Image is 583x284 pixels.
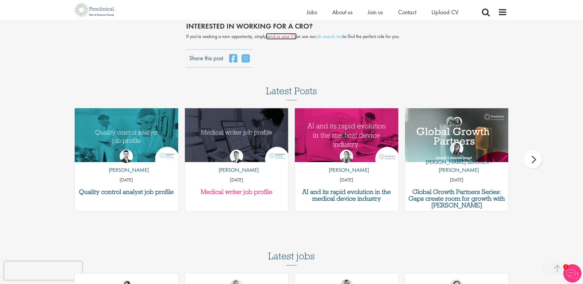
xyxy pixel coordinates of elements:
a: Joshua Godden [PERSON_NAME] [104,150,149,177]
label: Share this post [189,54,223,58]
a: Quality control analyst job profile [78,189,175,195]
img: Theodora Savlovschi - Wicks [450,142,463,155]
p: [PERSON_NAME] [324,166,369,174]
a: Join us [368,8,383,16]
a: Link to a post [185,108,288,162]
img: George Watson [230,150,243,163]
a: Link to a post [75,108,178,162]
a: share on twitter [242,54,250,63]
h3: Latest jobs [268,236,315,265]
img: Medical writer job profile [185,108,288,162]
img: AI and Its Impact on the Medical Device Industry | Proclinical [295,108,398,162]
a: Hannah Burke [PERSON_NAME] [324,150,369,177]
h3: Latest Posts [266,86,317,100]
img: Chatbot [563,264,581,282]
a: Jobs [307,8,317,16]
a: George Watson [PERSON_NAME] [214,150,259,177]
img: Hannah Burke [340,150,353,163]
a: Medical writer job profile [188,189,285,195]
a: Contact [398,8,416,16]
a: About us [332,8,353,16]
span: 1 [563,264,568,269]
p: [PERSON_NAME] [104,166,149,174]
img: quality control analyst job profile [75,108,178,162]
a: share on facebook [229,54,237,63]
a: send us your CV [266,33,297,40]
p: [PERSON_NAME] [214,166,259,174]
a: Link to a post [405,108,509,162]
img: Joshua Godden [120,150,133,163]
p: [DATE] [405,177,509,184]
p: [DATE] [185,177,288,184]
a: Theodora Savlovschi - Wicks [PERSON_NAME] Savlovschi - [PERSON_NAME] [405,142,509,177]
a: Upload CV [431,8,459,16]
h2: Interested in working for a CRO? [186,22,507,30]
p: If you're seeking a new opportunity, simply or use our to find the perfect role for you. [186,33,507,40]
a: Link to a post [295,108,398,162]
p: [DATE] [295,177,398,184]
a: AI and its rapid evolution in the medical device industry [298,189,395,202]
p: [DATE] [75,177,178,184]
a: Global Growth Partners Series: Gaps create room for growth with [PERSON_NAME] [408,189,506,209]
p: [PERSON_NAME] Savlovschi - [PERSON_NAME] [405,158,509,174]
div: next [524,151,542,169]
a: job search tool [315,33,343,40]
iframe: reCAPTCHA [4,261,82,280]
